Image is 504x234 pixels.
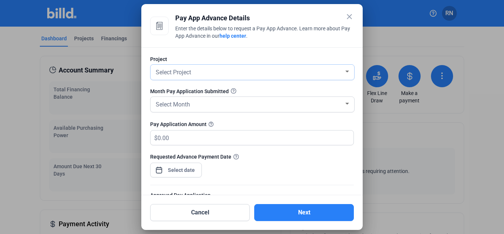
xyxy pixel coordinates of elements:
[220,33,246,39] a: help center
[345,12,354,21] mat-icon: close
[175,13,354,23] div: Pay App Advance Details
[155,163,163,170] button: Open calendar
[156,101,190,108] span: Select Month
[150,204,250,221] button: Cancel
[207,120,215,129] mat-icon: help_outline
[150,191,354,208] div: Upload a copy of your approved pay application.
[150,120,354,129] div: Pay Application Amount
[246,33,248,39] span: .
[166,166,197,174] input: Select date
[150,153,354,160] div: Requested Advance Payment Date
[150,55,354,63] div: Project
[254,204,354,221] button: Next
[158,130,345,145] input: 0.00
[150,88,354,95] div: Month Pay Application Submitted
[150,191,354,201] div: Approved Pay Application
[151,130,158,143] span: $
[175,25,354,41] div: Enter the details below to request a Pay App Advance. Learn more about Pay App Advance in our
[156,69,191,76] span: Select Project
